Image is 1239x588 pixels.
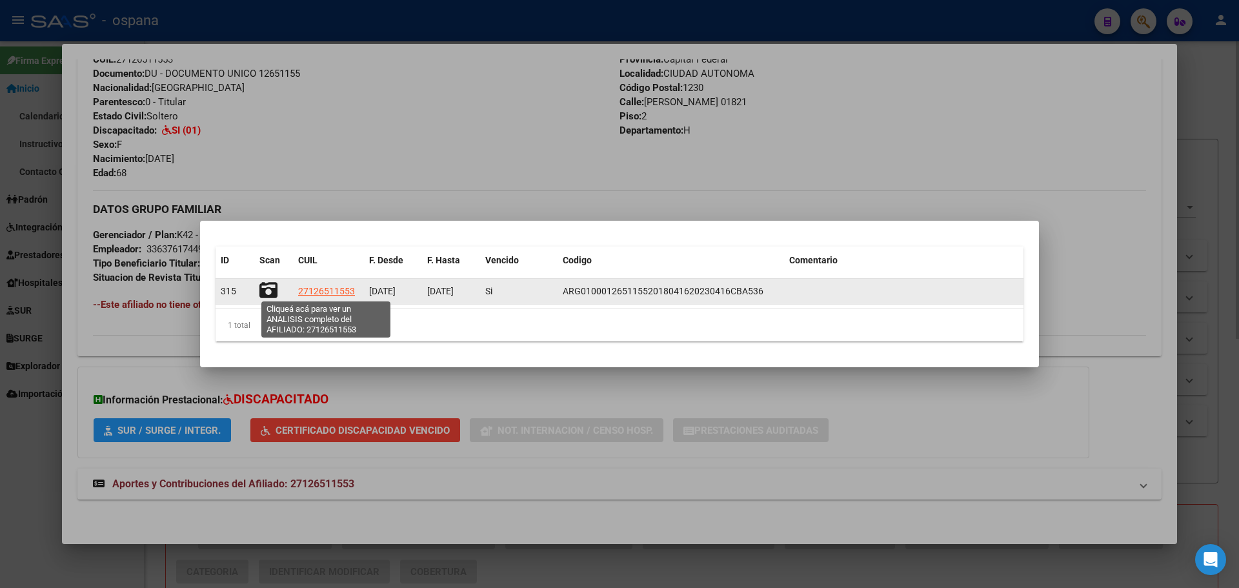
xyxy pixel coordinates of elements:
datatable-header-cell: Vencido [480,247,558,274]
span: Vencido [485,255,519,265]
span: F. Hasta [427,255,460,265]
datatable-header-cell: CUIL [293,247,364,274]
span: Scan [259,255,280,265]
span: Si [485,286,492,296]
span: Comentario [789,255,838,265]
datatable-header-cell: F. Hasta [422,247,480,274]
span: ARG01000126511552018041620230416CBA536 [563,286,763,296]
span: ID [221,255,229,265]
datatable-header-cell: Comentario [784,247,1023,274]
span: [DATE] [369,286,396,296]
span: 315 [221,286,236,296]
datatable-header-cell: ID [216,247,254,274]
div: 1 total [216,309,1023,341]
datatable-header-cell: F. Desde [364,247,422,274]
span: CUIL [298,255,317,265]
span: F. Desde [369,255,403,265]
datatable-header-cell: Scan [254,247,293,274]
span: [DATE] [427,286,454,296]
span: 27126511553 [298,286,355,296]
datatable-header-cell: Codigo [558,247,784,274]
span: Codigo [563,255,592,265]
div: Open Intercom Messenger [1195,544,1226,575]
